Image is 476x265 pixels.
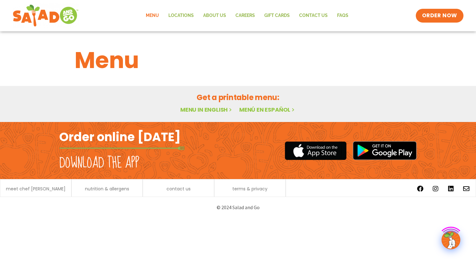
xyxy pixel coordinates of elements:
[141,8,164,23] a: Menu
[416,9,463,23] a: ORDER NOW
[59,154,139,172] h2: Download the app
[59,129,181,145] h2: Order online [DATE]
[167,187,191,191] a: contact us
[353,141,417,160] img: google_play
[285,140,346,161] img: appstore
[232,187,267,191] a: terms & privacy
[62,203,414,212] p: © 2024 Salad and Go
[260,8,294,23] a: GIFT CARDS
[75,92,401,103] h2: Get a printable menu:
[231,8,260,23] a: Careers
[164,8,198,23] a: Locations
[332,8,353,23] a: FAQs
[75,43,401,77] h1: Menu
[6,187,66,191] a: meet chef [PERSON_NAME]
[180,106,233,114] a: Menu in English
[294,8,332,23] a: Contact Us
[59,146,185,150] img: fork
[85,187,129,191] a: nutrition & allergens
[198,8,231,23] a: About Us
[422,12,457,19] span: ORDER NOW
[13,3,79,28] img: new-SAG-logo-768×292
[239,106,296,114] a: Menú en español
[141,8,353,23] nav: Menu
